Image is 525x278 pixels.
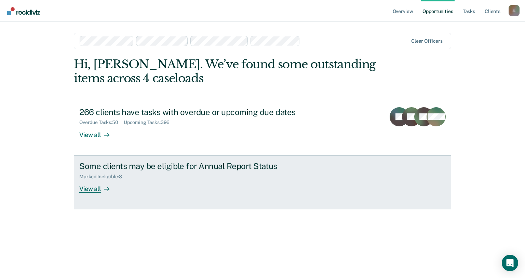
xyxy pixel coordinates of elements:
div: J L [509,5,520,16]
div: Upcoming Tasks : 396 [124,120,175,125]
a: Some clients may be eligible for Annual Report StatusMarked Ineligible:3View all [74,155,451,209]
div: View all [79,125,118,139]
div: Hi, [PERSON_NAME]. We’ve found some outstanding items across 4 caseloads [74,57,376,85]
img: Recidiviz [7,7,40,15]
a: 266 clients have tasks with overdue or upcoming due datesOverdue Tasks:50Upcoming Tasks:396View all [74,102,451,155]
div: Marked Ineligible : 3 [79,174,127,180]
div: View all [79,179,118,193]
div: Overdue Tasks : 50 [79,120,124,125]
div: Clear officers [411,38,443,44]
div: Open Intercom Messenger [502,255,518,271]
div: 266 clients have tasks with overdue or upcoming due dates [79,107,319,117]
button: Profile dropdown button [509,5,520,16]
div: Some clients may be eligible for Annual Report Status [79,161,319,171]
